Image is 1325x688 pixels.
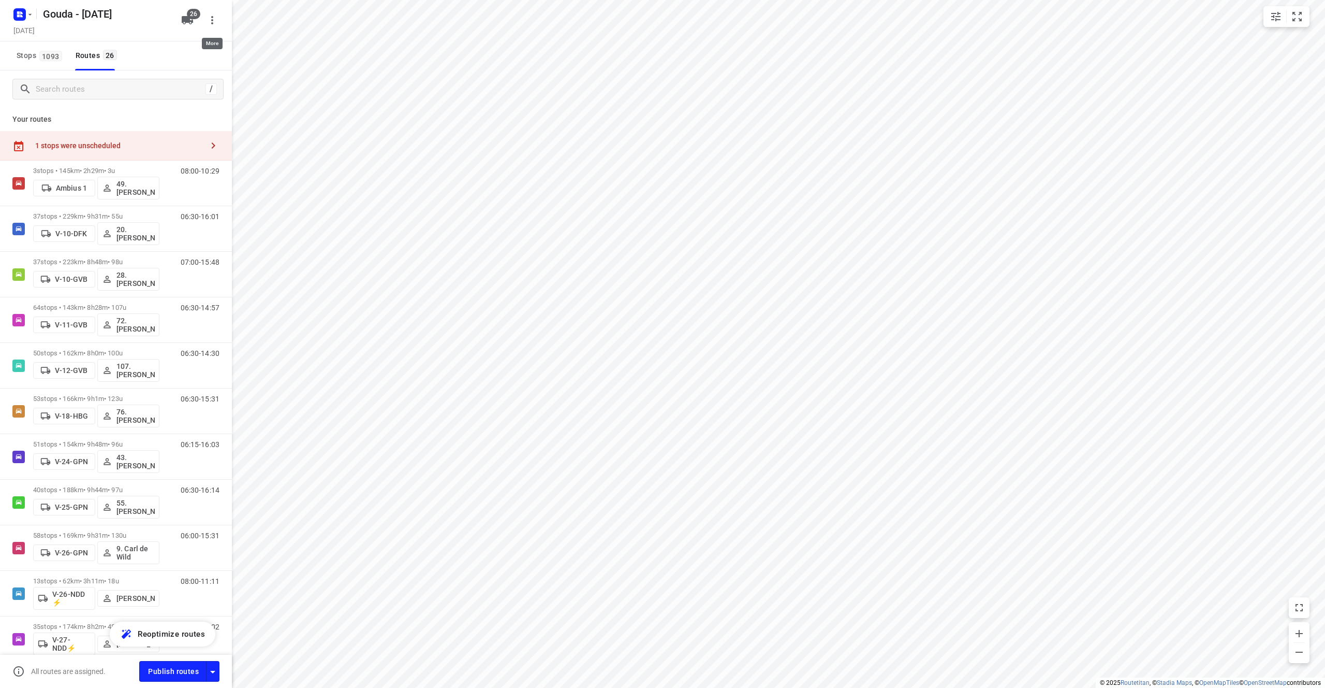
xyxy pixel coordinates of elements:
p: 43.[PERSON_NAME] [116,453,155,470]
p: 13 stops • 62km • 3h11m • 18u [33,577,159,585]
button: 28.[PERSON_NAME] [97,268,159,291]
button: 72.[PERSON_NAME] [97,313,159,336]
p: 9. Carl de Wild [116,544,155,561]
p: 3 stops • 145km • 2h29m • 3u [33,167,159,175]
button: V-12-GVB [33,362,95,379]
p: 55. [PERSON_NAME] [116,499,155,515]
div: 1 stops were unscheduled [35,141,203,150]
a: OpenStreetMap [1244,679,1287,686]
p: 37 stops • 229km • 9h31m • 55u [33,212,159,220]
div: / [205,83,217,95]
li: © 2025 , © , © © contributors [1100,679,1321,686]
span: 1093 [39,51,62,61]
p: 06:30-14:57 [181,304,219,312]
p: All routes are assigned. [31,667,106,676]
p: V-11-GVB [55,321,87,329]
p: 08:00-11:11 [181,577,219,585]
button: 9. Carl de Wild [97,541,159,564]
button: Reoptimize routes [110,622,215,647]
p: Ambius 1 [56,184,87,192]
p: 76. [PERSON_NAME] [116,408,155,424]
h5: Rename [39,6,173,22]
button: 26 [177,10,198,31]
p: 28.[PERSON_NAME] [116,271,155,288]
button: V-10-DFK [33,225,95,242]
span: Publish routes [148,665,199,678]
p: 107.[PERSON_NAME] [116,362,155,379]
p: [PERSON_NAME] [116,594,155,603]
p: 40 stops • 188km • 9h44m • 97u [33,486,159,494]
button: V-27-NDD⚡ [33,633,95,655]
p: V-12-GVB [55,366,87,375]
button: V-10-GVB [33,271,95,288]
h5: Project date [9,24,39,36]
p: V-24-GPN [55,457,88,466]
p: 07:00-15:48 [181,258,219,266]
a: Routetitan [1121,679,1150,686]
span: 26 [103,50,117,60]
a: Stadia Maps [1157,679,1192,686]
button: V-18-HBG [33,408,95,424]
div: Routes [76,49,120,62]
p: V-26-NDD ⚡ [52,590,91,607]
button: [PERSON_NAME] [97,636,159,652]
p: V-27-NDD⚡ [52,636,91,652]
p: 37 stops • 223km • 8h48m • 98u [33,258,159,266]
div: small contained button group [1263,6,1309,27]
button: 76. [PERSON_NAME] [97,405,159,427]
button: 20.[PERSON_NAME] [97,222,159,245]
button: V-26-GPN [33,544,95,561]
p: 06:30-16:01 [181,212,219,221]
button: 43.[PERSON_NAME] [97,450,159,473]
button: V-25-GPN [33,499,95,515]
p: Your routes [12,114,219,125]
p: 06:30-14:30 [181,349,219,357]
button: 49. [PERSON_NAME] [97,177,159,199]
p: 06:30-16:14 [181,486,219,494]
span: 26 [187,9,200,19]
p: 06:30-15:31 [181,395,219,403]
button: Publish routes [139,661,207,681]
span: Stops [17,49,65,62]
p: 35 stops • 174km • 8h2m • 48u [33,623,159,630]
p: 58 stops • 169km • 9h31m • 130u [33,532,159,539]
button: [PERSON_NAME] [97,590,159,607]
p: 06:15-16:03 [181,440,219,449]
button: 107.[PERSON_NAME] [97,359,159,382]
button: 55. [PERSON_NAME] [97,496,159,519]
p: 53 stops • 166km • 9h1m • 123u [33,395,159,403]
button: V-24-GPN [33,453,95,470]
button: Map settings [1265,6,1286,27]
input: Search routes [36,81,205,97]
p: 20.[PERSON_NAME] [116,225,155,242]
p: 50 stops • 162km • 8h0m • 100u [33,349,159,357]
p: 64 stops • 143km • 8h28m • 107u [33,304,159,311]
p: 51 stops • 154km • 9h48m • 96u [33,440,159,448]
p: V-26-GPN [55,549,88,557]
p: 06:00-15:31 [181,532,219,540]
p: 72.[PERSON_NAME] [116,317,155,333]
button: Ambius 1 [33,180,95,196]
button: Fit zoom [1287,6,1307,27]
button: V-11-GVB [33,317,95,333]
button: V-26-NDD ⚡ [33,587,95,610]
p: 08:00-10:29 [181,167,219,175]
a: OpenMapTiles [1199,679,1239,686]
p: V-10-GVB [55,275,87,283]
span: Reoptimize routes [138,627,205,641]
p: 49. [PERSON_NAME] [116,180,155,196]
p: V-25-GPN [55,503,88,511]
p: V-10-DFK [55,230,87,238]
p: V-18-HBG [55,412,88,420]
